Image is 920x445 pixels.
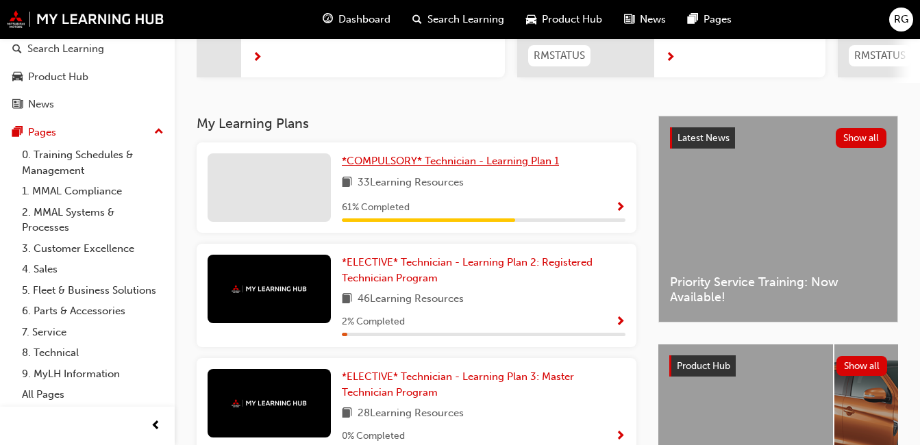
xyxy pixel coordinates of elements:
span: RMSTATUS [854,48,906,64]
a: guage-iconDashboard [312,5,401,34]
a: 0. Training Schedules & Management [16,144,169,181]
div: Pages [28,125,56,140]
a: Latest NewsShow allPriority Service Training: Now Available! [658,116,898,322]
a: pages-iconPages [677,5,743,34]
a: All Pages [16,384,169,405]
span: pages-icon [12,127,23,139]
span: Latest News [677,132,730,144]
img: mmal [7,10,164,28]
button: Show Progress [615,428,625,445]
span: *ELECTIVE* Technician - Learning Plan 3: Master Technician Program [342,370,574,398]
span: 28 Learning Resources [358,405,464,422]
span: News [640,12,666,27]
span: 0 % Completed [342,429,405,444]
span: 33 Learning Resources [358,175,464,192]
span: Show Progress [615,431,625,443]
a: *ELECTIVE* Technician - Learning Plan 2: Registered Technician Program [342,255,625,285]
div: Search Learning [27,41,104,57]
h3: My Learning Plans [197,116,636,131]
span: Dashboard [338,12,390,27]
a: *COMPULSORY* Technician - Learning Plan 1 [342,153,564,169]
a: 9. MyLH Information [16,364,169,385]
span: *ELECTIVE* Technician - Learning Plan 2: Registered Technician Program [342,256,593,284]
div: News [28,97,54,112]
img: mmal [232,399,307,408]
span: book-icon [342,405,352,422]
a: news-iconNews [613,5,677,34]
a: search-iconSearch Learning [401,5,515,34]
span: RMSTATUS [534,48,585,64]
span: Product Hub [677,360,730,372]
span: search-icon [12,43,22,55]
button: Show all [836,128,887,148]
span: up-icon [154,123,164,141]
a: 1. MMAL Compliance [16,181,169,202]
a: Product Hub [5,64,169,90]
a: Latest NewsShow all [670,127,886,149]
span: next-icon [665,52,675,64]
span: news-icon [12,99,23,111]
a: *ELECTIVE* Technician - Learning Plan 3: Master Technician Program [342,369,625,400]
span: Pages [704,12,732,27]
a: 7. Service [16,322,169,343]
span: book-icon [342,175,352,192]
a: 2. MMAL Systems & Processes [16,202,169,238]
span: Product Hub [542,12,602,27]
button: Pages [5,120,169,145]
button: RG [889,8,913,31]
button: Show Progress [615,199,625,216]
a: 6. Parts & Accessories [16,301,169,322]
a: News [5,92,169,117]
a: 3. Customer Excellence [16,238,169,259]
span: 2 % Completed [342,314,405,330]
a: Search Learning [5,36,169,62]
span: Show Progress [615,202,625,214]
img: mmal [232,285,307,294]
button: Show Progress [615,314,625,331]
span: book-icon [342,291,352,308]
span: 61 % Completed [342,200,410,216]
div: Product Hub [28,69,88,85]
span: news-icon [624,11,634,28]
span: RG [894,12,908,27]
a: 5. Fleet & Business Solutions [16,280,169,301]
span: *COMPULSORY* Technician - Learning Plan 1 [342,155,559,167]
a: 8. Technical [16,342,169,364]
button: Show all [836,356,888,376]
span: car-icon [12,71,23,84]
span: pages-icon [688,11,698,28]
span: Show Progress [615,316,625,329]
span: guage-icon [323,11,333,28]
span: prev-icon [151,418,161,435]
span: car-icon [526,11,536,28]
a: car-iconProduct Hub [515,5,613,34]
span: Search Learning [427,12,504,27]
span: next-icon [252,52,262,64]
span: 46 Learning Resources [358,291,464,308]
a: Product HubShow all [669,355,887,377]
span: search-icon [412,11,422,28]
span: Priority Service Training: Now Available! [670,275,886,305]
a: 4. Sales [16,259,169,280]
